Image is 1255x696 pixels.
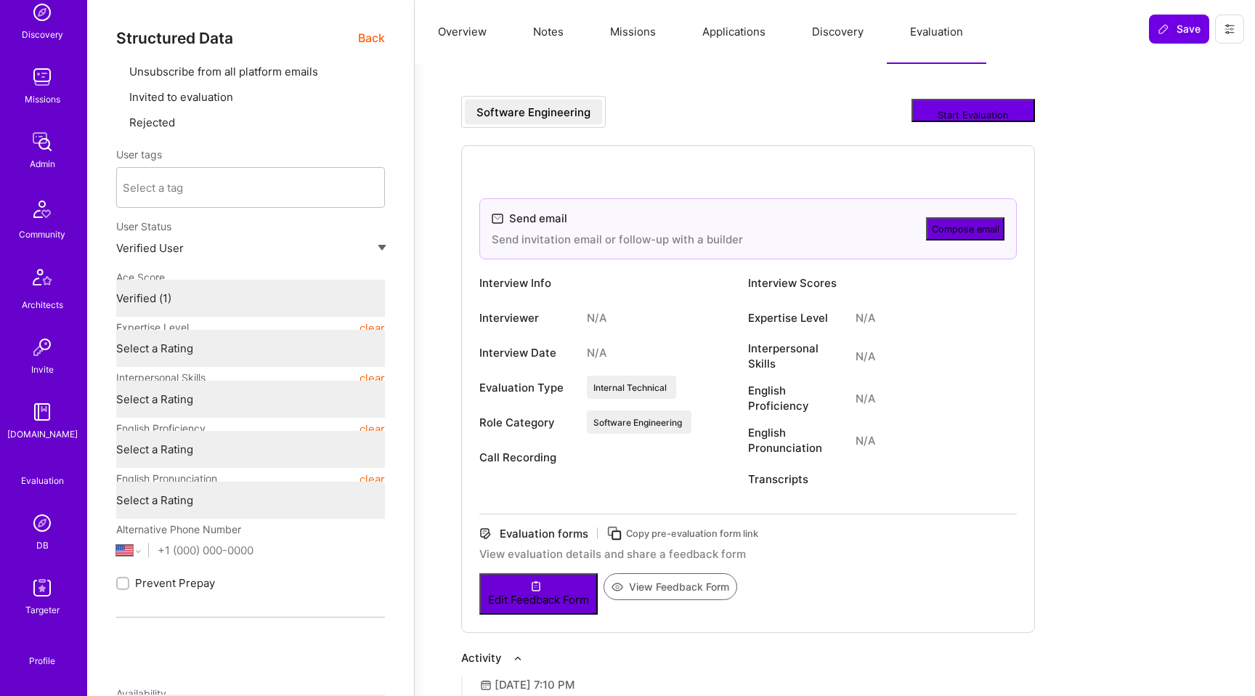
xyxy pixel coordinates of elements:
div: Interpersonal Skills [748,341,844,371]
button: Compose email [926,217,1004,240]
img: Admin Search [28,509,57,538]
div: Call Recording [479,450,575,465]
img: guide book [28,397,57,426]
span: Alternative Phone Number [116,523,241,535]
span: Ace Score [116,271,165,283]
div: N/A [856,391,875,406]
div: View evaluation details and share a feedback form [479,546,1017,562]
span: Structured Data [116,29,233,47]
button: Edit Feedback Form [479,573,598,615]
span: Invited to evaluation [129,90,233,104]
button: clear [360,365,385,391]
div: Evaluation [21,473,64,488]
div: Interview Info [479,271,748,294]
div: Activity [461,650,502,665]
span: Expertise Level [116,315,189,341]
div: [DOMAIN_NAME] [7,426,78,442]
button: View Feedback Form [604,573,737,600]
button: clear [360,315,385,341]
div: N/A [856,310,875,325]
img: Invite [28,333,57,362]
span: Back [358,29,385,47]
div: [DATE] 7:10 PM [495,677,574,692]
div: Interview Date [479,345,575,360]
div: N/A [587,345,606,360]
span: Unsubscribe from all platform emails [129,65,318,78]
a: Profile [24,638,60,667]
div: Invite [31,362,54,377]
div: Transcripts [748,472,844,487]
button: clear [360,416,385,442]
div: Role Category [479,415,575,430]
div: Evaluation forms [500,526,588,541]
img: Architects [25,262,60,297]
label: User tags [116,147,162,161]
div: Targeter [25,602,60,618]
i: icon Copy [606,525,623,542]
div: Expertise Level [748,310,844,325]
div: Interviewer [479,310,575,325]
div: Interview Scores [748,271,1017,294]
button: Start Evaluation [911,99,1035,122]
div: Community [19,227,65,242]
i: icon SelectionTeam [37,462,48,473]
div: Discovery [22,27,63,42]
div: English Pronunciation [748,425,844,456]
div: Copy pre-evaluation form link [626,526,758,541]
div: Select a tag [123,180,183,195]
i: icon Chevron [367,184,375,191]
span: English Pronunciation [116,466,217,492]
div: Evaluation Type [479,380,575,395]
button: Save [1149,15,1209,44]
div: Architects [22,297,63,312]
button: clear [360,466,385,492]
span: Rejected [129,116,175,129]
div: Send invitation email or follow-up with a builder [492,232,743,247]
div: Admin [30,156,55,171]
span: English Proficiency [116,416,206,442]
div: English Proficiency [748,383,844,413]
img: Community [25,192,60,227]
img: caret [378,245,386,251]
div: Profile [29,653,55,667]
img: Skill Targeter [28,573,57,602]
div: N/A [856,433,875,448]
span: Verified User [116,241,184,255]
div: N/A [856,349,875,364]
span: User Status [116,220,171,232]
input: +1 (000) 000-0000 [158,532,385,569]
span: Save [1158,22,1201,36]
a: View Feedback Form [604,573,737,615]
span: Interpersonal Skills [116,365,206,391]
div: DB [36,538,49,553]
img: teamwork [28,62,57,92]
div: Missions [25,92,60,107]
img: admin teamwork [28,127,57,156]
div: N/A [587,310,606,325]
div: Software Engineering [476,105,590,120]
div: Send email [509,211,567,226]
span: Prevent Prepay [135,575,215,591]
